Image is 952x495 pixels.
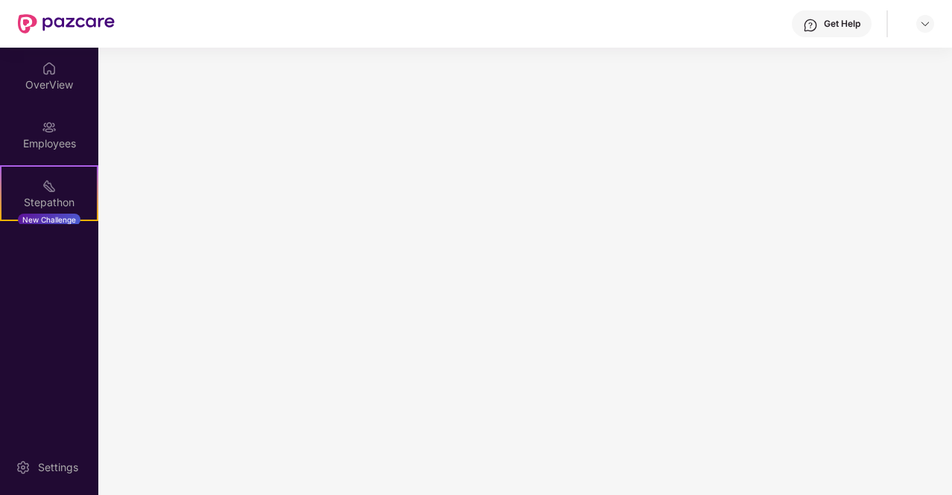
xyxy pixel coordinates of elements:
[824,18,860,30] div: Get Help
[34,460,83,475] div: Settings
[919,18,931,30] img: svg+xml;base64,PHN2ZyBpZD0iRHJvcGRvd24tMzJ4MzIiIHhtbG5zPSJodHRwOi8vd3d3LnczLm9yZy8yMDAwL3N2ZyIgd2...
[16,460,31,475] img: svg+xml;base64,PHN2ZyBpZD0iU2V0dGluZy0yMHgyMCIgeG1sbnM9Imh0dHA6Ly93d3cudzMub3JnLzIwMDAvc3ZnIiB3aW...
[42,61,57,76] img: svg+xml;base64,PHN2ZyBpZD0iSG9tZSIgeG1sbnM9Imh0dHA6Ly93d3cudzMub3JnLzIwMDAvc3ZnIiB3aWR0aD0iMjAiIG...
[18,14,115,33] img: New Pazcare Logo
[42,179,57,194] img: svg+xml;base64,PHN2ZyB4bWxucz0iaHR0cDovL3d3dy53My5vcmcvMjAwMC9zdmciIHdpZHRoPSIyMSIgaGVpZ2h0PSIyMC...
[1,195,97,210] div: Stepathon
[18,214,80,226] div: New Challenge
[42,120,57,135] img: svg+xml;base64,PHN2ZyBpZD0iRW1wbG95ZWVzIiB4bWxucz0iaHR0cDovL3d3dy53My5vcmcvMjAwMC9zdmciIHdpZHRoPS...
[803,18,818,33] img: svg+xml;base64,PHN2ZyBpZD0iSGVscC0zMngzMiIgeG1sbnM9Imh0dHA6Ly93d3cudzMub3JnLzIwMDAvc3ZnIiB3aWR0aD...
